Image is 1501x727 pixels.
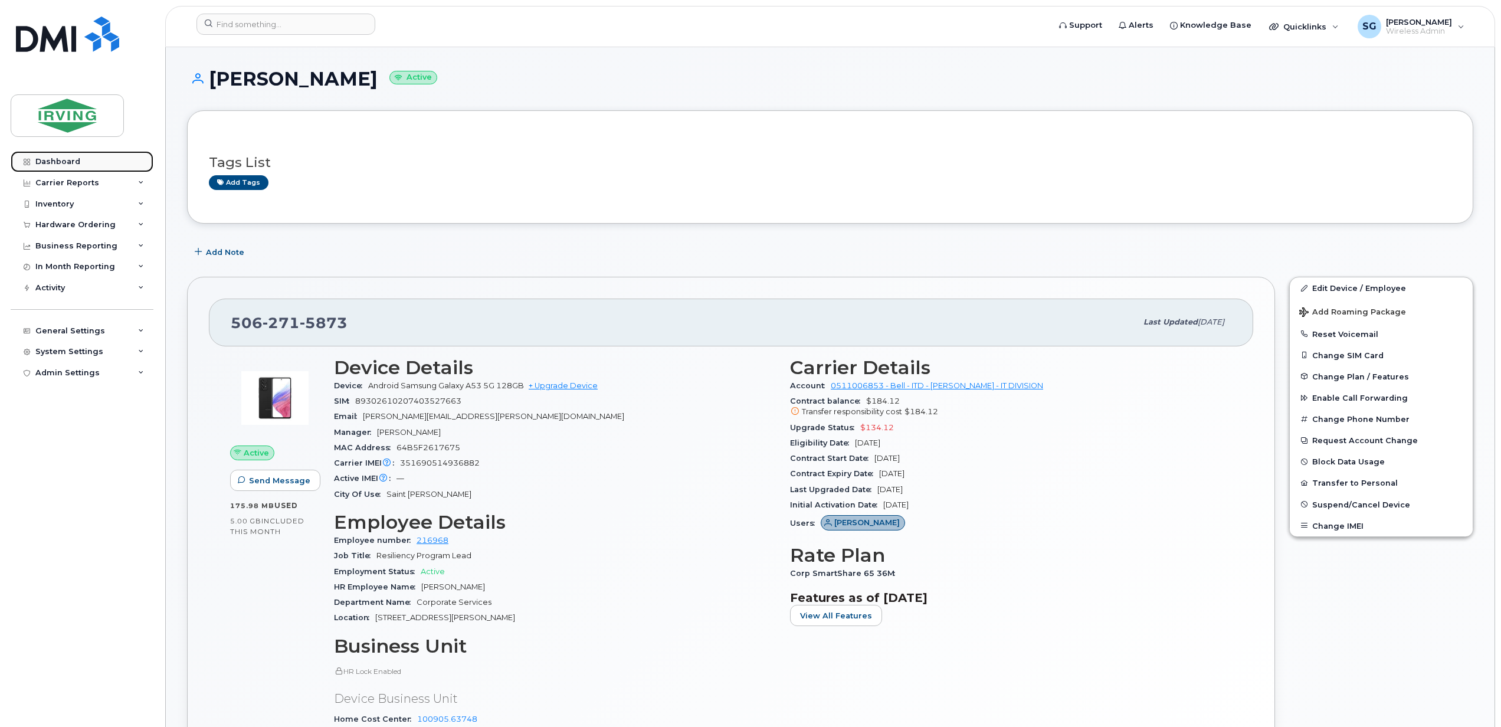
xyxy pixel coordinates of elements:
[334,357,776,378] h3: Device Details
[879,469,904,478] span: [DATE]
[1290,408,1473,430] button: Change Phone Number
[860,423,894,432] span: $134.12
[874,454,900,463] span: [DATE]
[334,666,776,676] p: HR Lock Enabled
[334,636,776,657] h3: Business Unit
[790,423,860,432] span: Upgrade Status
[334,512,776,533] h3: Employee Details
[334,613,375,622] span: Location
[375,613,515,622] span: [STREET_ADDRESS][PERSON_NAME]
[334,381,368,390] span: Device
[334,412,363,421] span: Email
[1290,277,1473,299] a: Edit Device / Employee
[1290,451,1473,472] button: Block Data Usage
[790,500,883,509] span: Initial Activation Date
[334,443,396,452] span: MAC Address
[396,474,404,483] span: —
[274,501,298,510] span: used
[790,591,1232,605] h3: Features as of [DATE]
[206,247,244,258] span: Add Note
[334,567,421,576] span: Employment Status
[1290,345,1473,366] button: Change SIM Card
[904,407,938,416] span: $184.12
[417,536,448,545] a: 216968
[417,715,477,723] a: 100905.63748
[1198,317,1224,326] span: [DATE]
[396,443,460,452] span: 64B5F2617675
[300,314,348,332] span: 5873
[855,438,880,447] span: [DATE]
[834,517,900,528] span: [PERSON_NAME]
[831,381,1043,390] a: 0511006853 - Bell - ITD - [PERSON_NAME] - IT DIVISION
[334,536,417,545] span: Employee number
[1312,500,1410,509] span: Suspend/Cancel Device
[230,516,304,536] span: included this month
[376,551,471,560] span: Resiliency Program Lead
[334,474,396,483] span: Active IMEI
[1290,323,1473,345] button: Reset Voicemail
[230,502,274,510] span: 175.98 MB
[334,428,377,437] span: Manager
[802,407,902,416] span: Transfer responsibility cost
[877,485,903,494] span: [DATE]
[800,610,872,621] span: View All Features
[1290,472,1473,493] button: Transfer to Personal
[821,519,905,528] a: [PERSON_NAME]
[790,485,877,494] span: Last Upgraded Date
[334,582,421,591] span: HR Employee Name
[1312,394,1408,402] span: Enable Call Forwarding
[386,490,471,499] span: Saint [PERSON_NAME]
[421,582,485,591] span: [PERSON_NAME]
[883,500,909,509] span: [DATE]
[334,551,376,560] span: Job Title
[790,469,879,478] span: Contract Expiry Date
[790,454,874,463] span: Contract Start Date
[334,397,355,405] span: SIM
[790,438,855,447] span: Eligibility Date
[334,715,417,723] span: Home Cost Center
[363,412,624,421] span: [PERSON_NAME][EMAIL_ADDRESS][PERSON_NAME][DOMAIN_NAME]
[790,519,821,528] span: Users
[209,175,268,190] a: Add tags
[187,68,1473,89] h1: [PERSON_NAME]
[240,363,310,434] img: image20231002-3703462-kjv75p.jpeg
[790,605,882,626] button: View All Features
[377,428,441,437] span: [PERSON_NAME]
[334,598,417,607] span: Department Name
[187,241,254,263] button: Add Note
[1290,430,1473,451] button: Request Account Change
[334,459,400,467] span: Carrier IMEI
[790,569,901,578] span: Corp SmartShare 65 36M
[231,314,348,332] span: 506
[790,357,1232,378] h3: Carrier Details
[417,598,491,607] span: Corporate Services
[790,381,831,390] span: Account
[421,567,445,576] span: Active
[1290,366,1473,387] button: Change Plan / Features
[790,545,1232,566] h3: Rate Plan
[230,517,261,525] span: 5.00 GB
[1290,494,1473,515] button: Suspend/Cancel Device
[1290,299,1473,323] button: Add Roaming Package
[790,397,866,405] span: Contract balance
[1290,515,1473,536] button: Change IMEI
[389,71,437,84] small: Active
[209,155,1451,170] h3: Tags List
[249,475,310,486] span: Send Message
[230,470,320,491] button: Send Message
[400,459,480,467] span: 351690514936882
[334,490,386,499] span: City Of Use
[1143,317,1198,326] span: Last updated
[790,397,1232,418] span: $184.12
[1290,387,1473,408] button: Enable Call Forwarding
[263,314,300,332] span: 271
[244,447,269,459] span: Active
[368,381,524,390] span: Android Samsung Galaxy A53 5G 128GB
[355,397,461,405] span: 89302610207403527663
[334,690,776,708] p: Device Business Unit
[1312,372,1409,381] span: Change Plan / Features
[1299,307,1406,319] span: Add Roaming Package
[529,381,598,390] a: + Upgrade Device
